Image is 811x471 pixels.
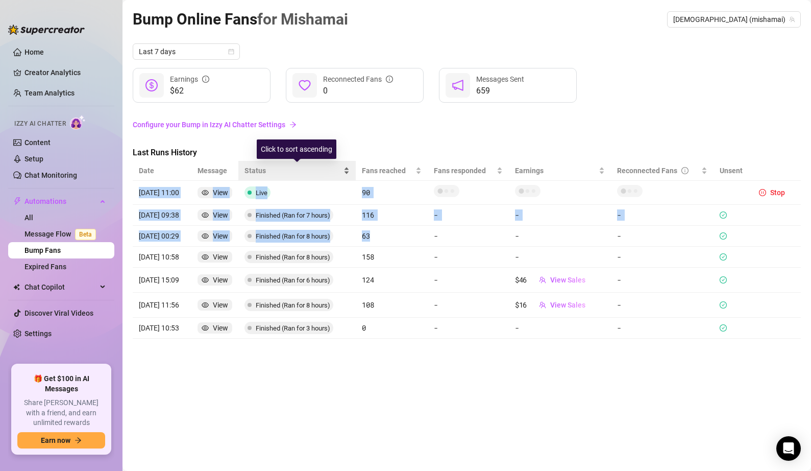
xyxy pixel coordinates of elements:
[17,374,105,394] span: 🎁 Get $100 in AI Messages
[202,276,209,284] span: eye
[24,193,97,209] span: Automations
[434,274,503,286] article: -
[24,279,97,295] span: Chat Copilot
[452,79,464,91] span: notification
[434,299,503,311] article: -
[24,329,52,338] a: Settings
[681,167,689,174] span: info-circle
[617,322,707,334] article: -
[139,322,185,334] article: [DATE] 10:53
[673,12,795,27] span: Mishamai (mishamai)
[531,272,594,288] button: View Sales
[24,138,51,147] a: Content
[515,274,527,286] article: $46
[202,232,209,240] span: eye
[8,25,85,35] img: logo-BBDzfeDw.svg
[238,161,356,181] th: Status
[386,76,393,83] span: info-circle
[515,165,597,176] span: Earnings
[213,230,228,242] div: View
[133,119,801,130] a: Configure your Bump in Izzy AI Chatter Settings
[356,161,428,181] th: Fans reached
[362,322,422,334] article: 0
[24,48,44,56] a: Home
[759,189,766,196] span: pause-circle
[434,251,503,263] article: -
[515,230,519,242] article: -
[515,299,527,311] article: $16
[170,74,209,85] div: Earnings
[256,232,330,240] span: Finished (Ran for 8 hours)
[362,274,422,286] article: 124
[515,322,519,334] article: -
[323,85,393,97] span: 0
[362,187,422,198] article: 90
[139,44,234,59] span: Last 7 days
[755,186,789,199] button: Stop
[213,322,228,334] div: View
[256,189,267,197] span: Live
[228,49,234,55] span: calendar
[24,263,66,271] a: Expired Fans
[17,398,105,428] span: Share [PERSON_NAME] with a friend, and earn unlimited rewards
[213,187,228,198] div: View
[256,211,330,219] span: Finished (Ran for 7 hours)
[256,301,330,309] span: Finished (Ran for 8 hours)
[133,115,801,134] a: Configure your Bump in Izzy AI Chatter Settingsarrow-right
[24,309,93,317] a: Discover Viral Videos
[617,251,707,263] article: -
[617,230,707,242] article: -
[434,322,503,334] article: -
[720,253,727,261] span: check-circle
[41,436,70,444] span: Earn now
[257,10,348,28] span: for Mishamai
[75,437,82,444] span: arrow-right
[539,276,546,284] span: team
[133,147,304,159] span: Last Runs History
[256,276,330,284] span: Finished (Ran for 6 hours)
[256,253,330,261] span: Finished (Ran for 8 hours)
[202,211,209,219] span: eye
[202,253,209,261] span: eye
[14,119,66,129] span: Izzy AI Chatter
[202,301,209,309] span: eye
[139,209,185,221] article: [DATE] 09:38
[434,165,495,176] span: Fans responded
[720,232,727,240] span: check-circle
[191,161,238,181] th: Message
[70,115,86,130] img: AI Chatter
[714,161,749,181] th: Unsent
[434,209,503,221] article: -
[289,121,297,128] span: arrow-right
[617,274,707,286] article: -
[24,214,33,222] a: All
[139,299,185,311] article: [DATE] 11:56
[170,85,209,97] span: $62
[362,251,422,263] article: 158
[299,79,311,91] span: heart
[362,299,422,311] article: 108
[202,76,209,83] span: info-circle
[789,16,795,22] span: team
[24,230,100,238] a: Message FlowBeta
[202,324,209,332] span: eye
[323,74,393,85] div: Reconnected Fans
[244,165,341,176] span: Status
[139,274,185,286] article: [DATE] 15:09
[213,299,228,311] div: View
[617,209,707,221] article: -
[720,211,727,219] span: check-circle
[720,324,727,332] span: check-circle
[13,197,21,205] span: thunderbolt
[720,276,727,284] span: check-circle
[476,75,524,83] span: Messages Sent
[776,436,801,461] div: Open Intercom Messenger
[202,189,209,196] span: eye
[617,299,707,311] article: -
[213,209,228,221] div: View
[770,189,785,197] span: Stop
[139,251,185,263] article: [DATE] 10:58
[139,187,185,198] article: [DATE] 11:00
[13,284,20,291] img: Chat Copilot
[256,324,330,332] span: Finished (Ran for 3 hours)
